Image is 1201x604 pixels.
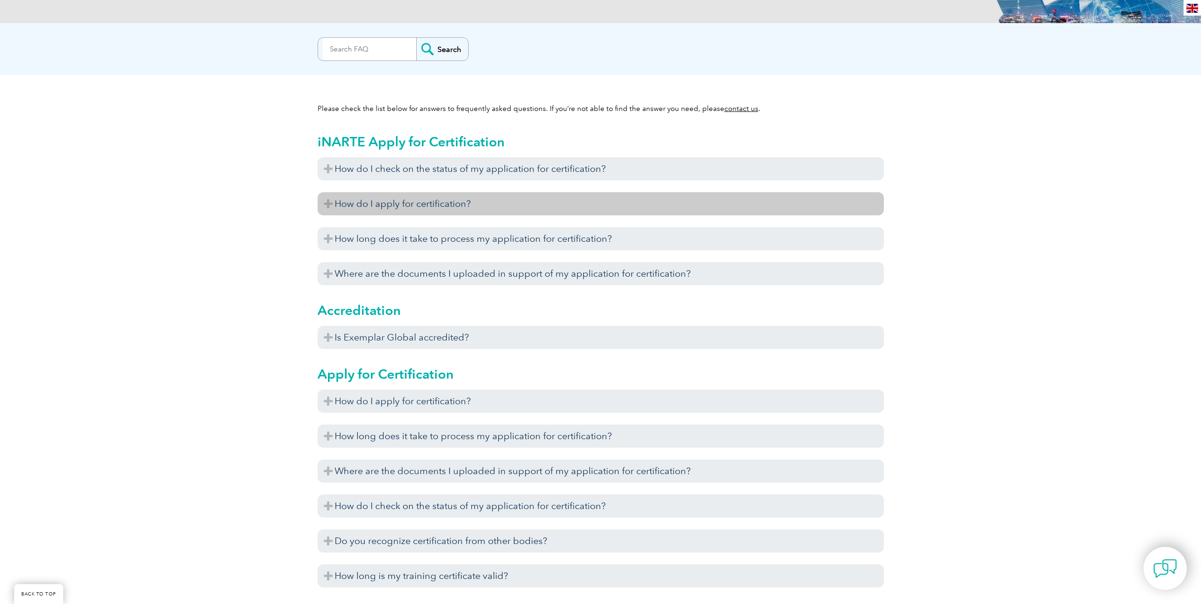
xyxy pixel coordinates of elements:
[318,366,884,382] h2: Apply for Certification
[724,104,758,113] a: contact us
[318,192,884,215] h3: How do I apply for certification?
[318,529,884,553] h3: Do you recognize certification from other bodies?
[323,38,416,60] input: Search FAQ
[318,103,884,114] p: Please check the list below for answers to frequently asked questions. If you’re not able to find...
[318,157,884,180] h3: How do I check on the status of my application for certification?
[318,564,884,587] h3: How long is my training certificate valid?
[1186,4,1198,13] img: en
[318,459,884,483] h3: Where are the documents I uploaded in support of my application for certification?
[318,326,884,349] h3: Is Exemplar Global accredited?
[1153,557,1177,580] img: contact-chat.png
[14,584,63,604] a: BACK TO TOP
[318,494,884,518] h3: How do I check on the status of my application for certification?
[318,425,884,448] h3: How long does it take to process my application for certification?
[318,134,884,149] h2: iNARTE Apply for Certification
[318,262,884,285] h3: Where are the documents I uploaded in support of my application for certification?
[318,227,884,250] h3: How long does it take to process my application for certification?
[318,303,884,318] h2: Accreditation
[416,38,468,60] input: Search
[318,390,884,413] h3: How do I apply for certification?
